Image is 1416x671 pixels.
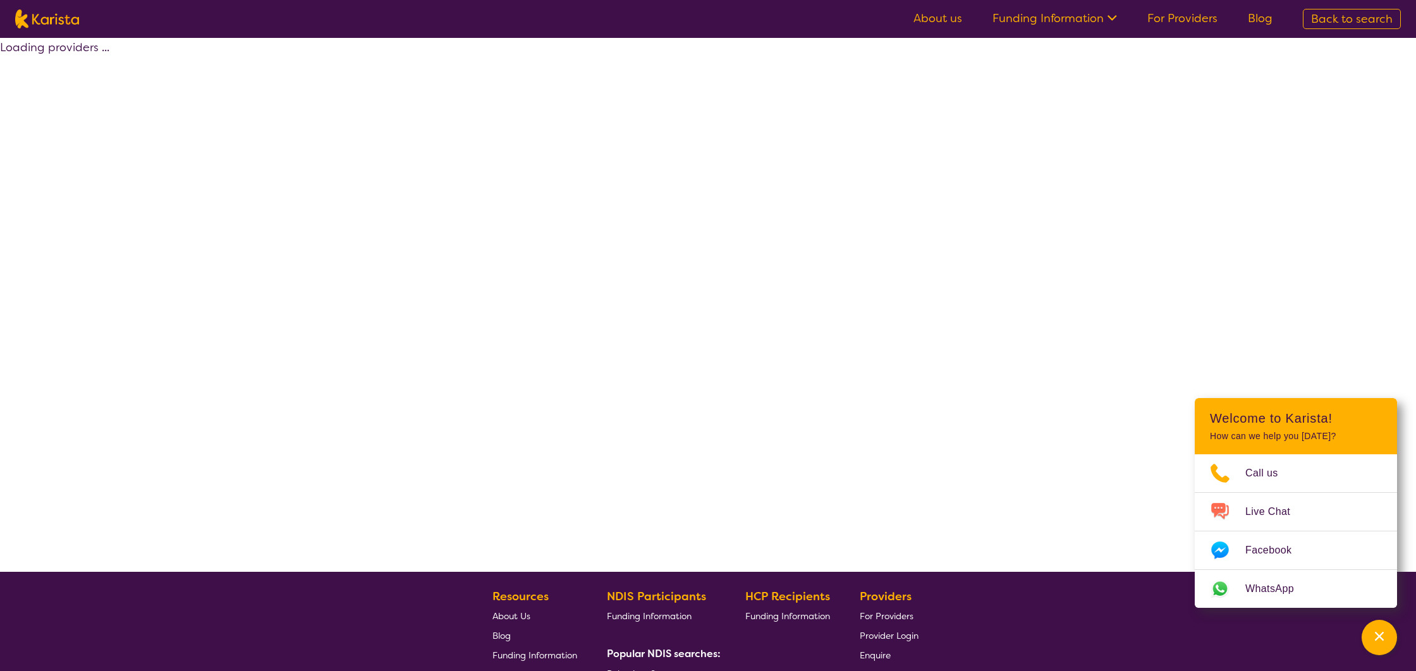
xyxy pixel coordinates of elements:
a: Blog [492,626,577,645]
span: Back to search [1311,11,1393,27]
div: Channel Menu [1195,398,1397,608]
span: Funding Information [745,610,830,622]
a: Web link opens in a new tab. [1195,570,1397,608]
b: Providers [860,589,912,604]
h2: Welcome to Karista! [1210,411,1382,426]
a: Provider Login [860,626,919,645]
a: Back to search [1303,9,1401,29]
img: Karista logo [15,9,79,28]
span: Facebook [1245,541,1307,560]
span: Blog [492,630,511,641]
b: HCP Recipients [745,589,830,604]
a: Funding Information [492,645,577,665]
b: Resources [492,589,549,604]
a: Funding Information [992,11,1117,26]
span: Provider Login [860,630,919,641]
span: Funding Information [607,610,692,622]
b: NDIS Participants [607,589,706,604]
p: How can we help you [DATE]? [1210,431,1382,442]
span: Enquire [860,650,891,661]
span: WhatsApp [1245,579,1309,598]
a: About us [913,11,962,26]
span: For Providers [860,610,913,622]
a: Funding Information [607,606,716,626]
button: Channel Menu [1362,620,1397,655]
a: For Providers [1147,11,1218,26]
a: Funding Information [745,606,830,626]
span: About Us [492,610,530,622]
a: About Us [492,606,577,626]
a: Enquire [860,645,919,665]
a: For Providers [860,606,919,626]
ul: Choose channel [1195,454,1397,608]
span: Call us [1245,464,1293,483]
a: Blog [1248,11,1273,26]
span: Funding Information [492,650,577,661]
b: Popular NDIS searches: [607,647,721,660]
span: Live Chat [1245,502,1305,521]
